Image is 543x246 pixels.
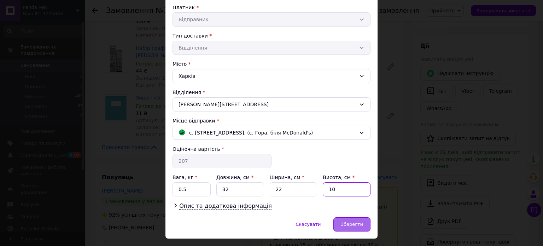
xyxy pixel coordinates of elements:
label: Довжина, см [216,175,254,180]
label: Висота, см [323,175,355,180]
div: Місто [173,61,370,68]
span: Зберегти [341,222,363,227]
div: [PERSON_NAME][STREET_ADDRESS] [173,97,370,111]
span: с. [STREET_ADDRESS], (с. Гора, біля McDonald's) [189,129,313,137]
span: Скасувати [296,222,321,227]
div: Тип доставки [173,32,370,39]
div: Платник [173,4,370,11]
span: Опис та додаткова інформація [179,202,272,210]
label: Вага, кг [173,175,197,180]
label: Оціночна вартість [173,146,220,152]
div: Місце відправки [173,117,370,124]
div: Відділення [173,89,370,96]
label: Ширина, см [270,175,304,180]
div: Харків [173,69,370,83]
